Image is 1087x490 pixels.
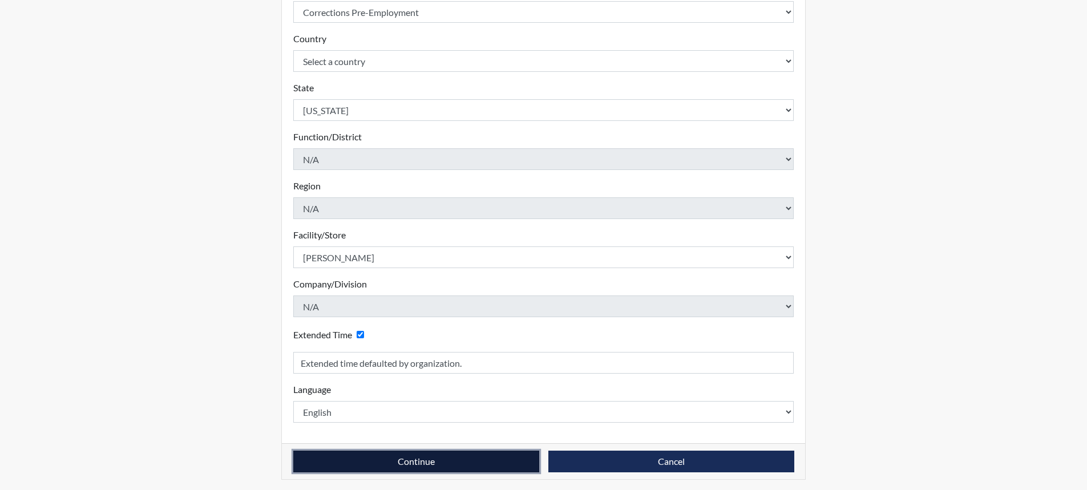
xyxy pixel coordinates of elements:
div: Checking this box will provide the interviewee with an accomodation of extra time to answer each ... [293,326,369,343]
label: Facility/Store [293,228,346,242]
label: Function/District [293,130,362,144]
label: State [293,81,314,95]
label: Language [293,383,331,396]
label: Company/Division [293,277,367,291]
label: Country [293,32,326,46]
label: Region [293,179,321,193]
label: Extended Time [293,328,352,342]
button: Cancel [548,451,794,472]
button: Continue [293,451,539,472]
input: Reason for Extension [293,352,794,374]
